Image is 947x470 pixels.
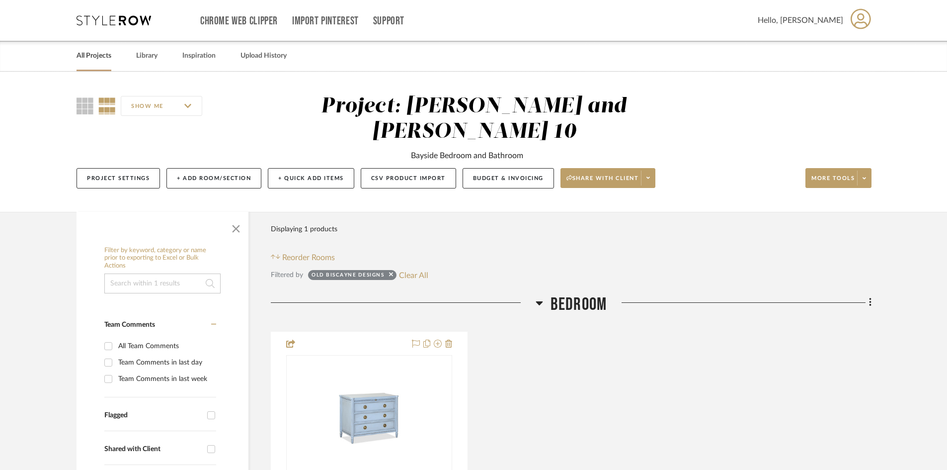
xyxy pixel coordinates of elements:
[182,49,216,63] a: Inspiration
[321,96,627,142] div: Project: [PERSON_NAME] and [PERSON_NAME] 10
[136,49,158,63] a: Library
[118,371,214,387] div: Team Comments in last week
[166,168,261,188] button: + Add Room/Section
[282,252,335,264] span: Reorder Rooms
[104,321,155,328] span: Team Comments
[104,445,202,454] div: Shared with Client
[312,272,384,282] div: Old Biscayne Designs
[271,219,337,239] div: Displaying 1 products
[104,247,221,270] h6: Filter by keyword, category or name prior to exporting to Excel or Bulk Actions
[463,168,554,188] button: Budget & Invoicing
[200,17,278,25] a: Chrome Web Clipper
[560,168,656,188] button: Share with client
[104,274,221,293] input: Search within 1 results
[271,270,303,281] div: Filtered by
[361,168,456,188] button: CSV Product Import
[399,269,428,282] button: Clear All
[811,175,855,189] span: More tools
[118,355,214,371] div: Team Comments in last day
[104,411,202,420] div: Flagged
[226,217,246,237] button: Close
[373,17,404,25] a: Support
[758,14,843,26] span: Hello, [PERSON_NAME]
[268,168,354,188] button: + Quick Add Items
[271,252,335,264] button: Reorder Rooms
[411,150,523,162] div: Bayside Bedroom and Bathroom
[805,168,871,188] button: More tools
[77,168,160,188] button: Project Settings
[566,175,639,189] span: Share with client
[292,17,359,25] a: Import Pinterest
[240,49,287,63] a: Upload History
[551,294,607,315] span: Bedroom
[118,338,214,354] div: All Team Comments
[77,49,111,63] a: All Projects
